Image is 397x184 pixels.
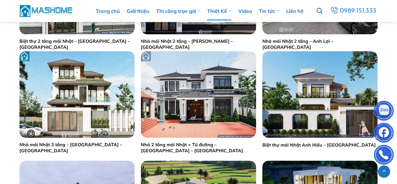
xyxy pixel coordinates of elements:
[286,2,303,20] a: Liên hệ
[378,165,390,178] a: Lên đầu trang
[317,4,322,18] a: Tìm kiếm
[262,38,378,50] a: Nhà mái Nhật 2 tầng – Anh Lợi – [GEOGRAPHIC_DATA]
[19,51,135,138] img: nha-mai-nhat-3-tang-anh-nghia-gia-lam
[141,51,256,138] img: Nhà 2 tầng mái Nhật + Từ đường - Anh Nam - Thái Bình
[141,142,256,153] a: Nhà 2 tầng mái Nhật + Từ đường – [GEOGRAPHIC_DATA] – [GEOGRAPHIC_DATA]
[259,2,279,20] a: Tin tức
[340,6,377,16] span: 0989.151.333
[156,2,200,20] a: Thi công trọn gói
[207,2,231,20] a: Thiết Kế
[329,5,377,17] a: 0989.151.333
[127,2,149,20] a: Giới thiệu
[19,38,135,50] a: Biệt thự 2 tầng mái Nhật – [GEOGRAPHIC_DATA] – [GEOGRAPHIC_DATA]
[238,2,252,20] a: Video
[19,142,135,153] a: Nhà mái Nhật 3 tầng – [GEOGRAPHIC_DATA] – [GEOGRAPHIC_DATA]
[374,102,393,121] img: Zalo
[96,2,120,20] a: Trang chủ
[20,4,73,18] img: MasHome – Tổng Thầu Thiết Kế Và Xây Nhà Trọn Gói
[374,146,393,165] img: Phone
[374,124,393,143] img: Facebook
[141,38,256,50] a: Nhà mái Nhật 2 tầng – [PERSON_NAME] – [GEOGRAPHIC_DATA]
[262,51,378,138] img: Biệt thự mái Nhật Anh Hiếu - Hoà Bình
[262,142,376,148] a: Biệt thự mái Nhật Anh Hiếu – [GEOGRAPHIC_DATA]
